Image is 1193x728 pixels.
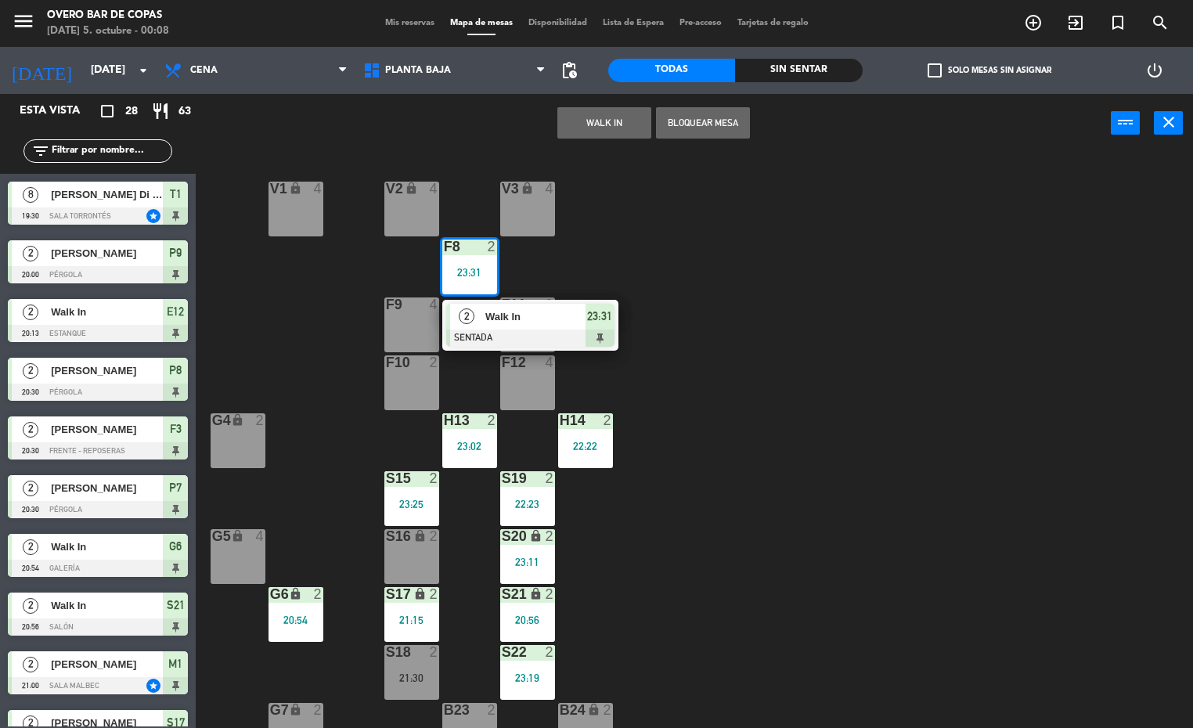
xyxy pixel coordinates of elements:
[167,596,185,614] span: S21
[545,182,554,196] div: 4
[545,529,554,543] div: 2
[51,245,163,261] span: [PERSON_NAME]
[51,421,163,438] span: [PERSON_NAME]
[500,557,555,568] div: 23:11
[442,441,497,452] div: 23:02
[521,19,595,27] span: Disponibilidad
[521,182,534,195] i: lock
[313,587,323,601] div: 2
[487,240,496,254] div: 2
[386,529,387,543] div: S16
[51,480,163,496] span: [PERSON_NAME]
[429,471,438,485] div: 2
[444,240,445,254] div: F8
[386,587,387,601] div: S17
[459,308,474,324] span: 2
[98,102,117,121] i: crop_square
[429,182,438,196] div: 4
[190,65,218,76] span: Cena
[500,672,555,683] div: 23:19
[212,413,213,427] div: G4
[487,703,496,717] div: 2
[50,142,171,160] input: Filtrar por nombre...
[289,182,302,195] i: lock
[23,539,38,555] span: 2
[444,703,445,717] div: B23
[47,23,169,39] div: [DATE] 5. octubre - 00:08
[735,59,862,82] div: Sin sentar
[47,8,169,23] div: Overo Bar de Copas
[1066,13,1085,32] i: exit_to_app
[560,61,578,80] span: pending_actions
[1154,111,1183,135] button: close
[289,703,302,716] i: lock
[134,61,153,80] i: arrow_drop_down
[168,654,182,673] span: M1
[485,308,586,325] span: Walk In
[442,267,497,278] div: 23:31
[169,537,182,556] span: G6
[231,413,244,427] i: lock
[405,182,418,195] i: lock
[385,65,451,76] span: Planta Baja
[587,703,600,716] i: lock
[51,656,163,672] span: [PERSON_NAME]
[545,587,554,601] div: 2
[31,142,50,160] i: filter_list
[608,59,735,82] div: Todas
[23,246,38,261] span: 2
[255,413,265,427] div: 2
[557,107,651,139] button: WALK IN
[51,539,163,555] span: Walk In
[545,645,554,659] div: 2
[928,63,1051,77] label: Solo mesas sin asignar
[289,587,302,600] i: lock
[384,672,439,683] div: 21:30
[487,413,496,427] div: 2
[558,441,613,452] div: 22:22
[170,185,182,204] span: T1
[603,413,612,427] div: 2
[231,529,244,542] i: lock
[377,19,442,27] span: Mis reservas
[270,182,271,196] div: V1
[23,305,38,320] span: 2
[730,19,816,27] span: Tarjetas de regalo
[595,19,672,27] span: Lista de Espera
[413,587,427,600] i: lock
[23,481,38,496] span: 2
[23,422,38,438] span: 2
[313,703,323,717] div: 2
[442,19,521,27] span: Mapa de mesas
[1145,61,1164,80] i: power_settings_new
[386,471,387,485] div: S15
[167,302,184,321] span: E12
[386,182,387,196] div: V2
[169,361,182,380] span: P8
[384,614,439,625] div: 21:15
[270,587,271,601] div: G6
[51,597,163,614] span: Walk In
[1108,13,1127,32] i: turned_in_not
[529,587,542,600] i: lock
[51,186,163,203] span: [PERSON_NAME] Di [PERSON_NAME]
[1111,111,1140,135] button: power_input
[529,529,542,542] i: lock
[169,478,182,497] span: P7
[1159,113,1178,132] i: close
[169,243,182,262] span: P9
[51,362,163,379] span: [PERSON_NAME]
[1024,13,1043,32] i: add_circle_outline
[386,297,387,312] div: F9
[12,9,35,38] button: menu
[444,413,445,427] div: H13
[1151,13,1170,32] i: search
[313,182,323,196] div: 4
[413,529,427,542] i: lock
